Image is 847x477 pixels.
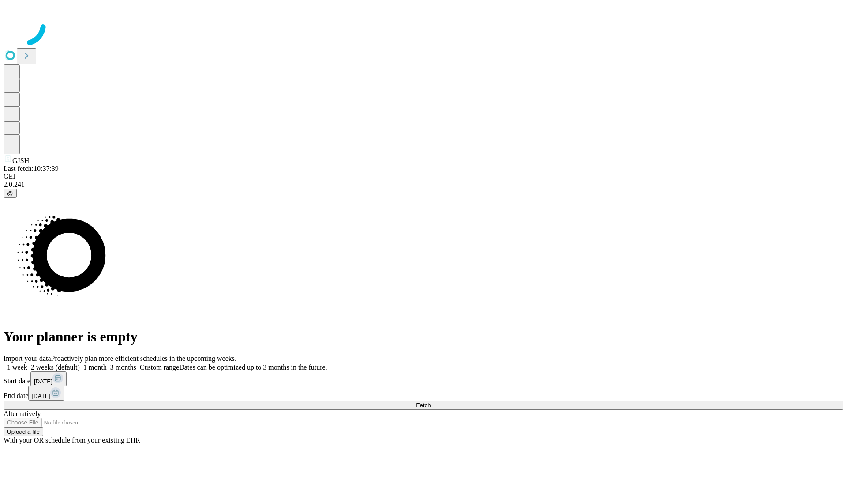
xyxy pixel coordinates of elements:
[31,363,80,371] span: 2 weeks (default)
[4,371,843,386] div: Start date
[28,386,64,401] button: [DATE]
[4,401,843,410] button: Fetch
[4,165,59,172] span: Last fetch: 10:37:39
[51,355,236,362] span: Proactively plan more efficient schedules in the upcoming weeks.
[4,427,43,436] button: Upload a file
[34,378,52,385] span: [DATE]
[4,410,41,417] span: Alternatively
[4,355,51,362] span: Import your data
[7,190,13,197] span: @
[4,181,843,189] div: 2.0.241
[30,371,67,386] button: [DATE]
[4,386,843,401] div: End date
[140,363,179,371] span: Custom range
[110,363,136,371] span: 3 months
[7,363,27,371] span: 1 week
[4,173,843,181] div: GEI
[179,363,327,371] span: Dates can be optimized up to 3 months in the future.
[4,329,843,345] h1: Your planner is empty
[4,189,17,198] button: @
[4,436,140,444] span: With your OR schedule from your existing EHR
[12,157,29,164] span: GJSH
[83,363,107,371] span: 1 month
[416,402,431,409] span: Fetch
[32,393,50,399] span: [DATE]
